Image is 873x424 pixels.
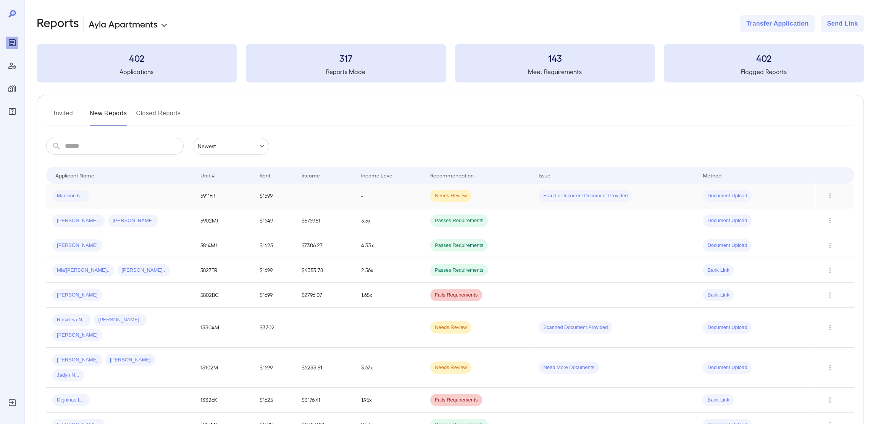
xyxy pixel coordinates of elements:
[703,242,752,249] span: Document Upload
[703,364,752,371] span: Document Upload
[703,217,752,224] span: Document Upload
[740,15,815,32] button: Transfer Application
[194,388,253,413] td: 13326K
[37,44,864,82] summary: 402Applications317Reports Made143Meet Requirements402Flagged Reports
[52,316,91,324] span: Rosicleia N...
[136,107,181,126] button: Closed Reports
[6,37,18,49] div: Reports
[52,356,102,364] span: [PERSON_NAME]
[824,239,836,251] button: Row Actions
[430,292,482,299] span: Fails Requirements
[664,67,864,76] h5: Flagged Reports
[355,308,424,348] td: -
[200,171,215,180] div: Unit #
[430,397,482,404] span: Fails Requirements
[52,292,102,299] span: [PERSON_NAME]
[824,264,836,276] button: Row Actions
[824,321,836,334] button: Row Actions
[194,308,253,348] td: 13304M
[94,316,147,324] span: [PERSON_NAME]..
[253,208,295,233] td: $1649
[455,52,655,64] h3: 143
[46,107,81,126] button: Invited
[355,184,424,208] td: -
[108,217,158,224] span: [PERSON_NAME]
[539,364,599,371] span: Need More Documents
[703,171,721,180] div: Method
[253,233,295,258] td: $1625
[253,184,295,208] td: $1599
[6,105,18,118] div: FAQ
[194,258,253,283] td: 5827FR
[295,348,355,388] td: $6233.51
[37,67,237,76] h5: Applications
[539,324,612,331] span: Scanned Document Provided
[194,233,253,258] td: 5814MJ
[355,388,424,413] td: 1.95x
[824,361,836,374] button: Row Actions
[355,233,424,258] td: 4.33x
[37,52,237,64] h3: 402
[117,267,170,274] span: [PERSON_NAME]..
[253,283,295,308] td: $1699
[52,397,89,404] span: Dejoinae L...
[361,171,393,180] div: Income Level
[246,67,446,76] h5: Reports Made
[6,82,18,95] div: Manage Properties
[703,292,734,299] span: Bank Link
[824,214,836,227] button: Row Actions
[253,308,295,348] td: $3702
[355,208,424,233] td: 3.5x
[703,397,734,404] span: Bank Link
[355,283,424,308] td: 1.65x
[52,332,102,339] span: [PERSON_NAME]
[824,289,836,301] button: Row Actions
[455,67,655,76] h5: Meet Requirements
[430,242,488,249] span: Passes Requirements
[295,258,355,283] td: $4353.78
[52,372,84,379] span: Jadyn N...
[824,190,836,202] button: Row Actions
[302,171,320,180] div: Income
[295,388,355,413] td: $3176.41
[295,233,355,258] td: $7306.27
[105,356,155,364] span: [PERSON_NAME]
[355,348,424,388] td: 3.67x
[52,242,102,249] span: [PERSON_NAME]
[295,208,355,233] td: $5769.51
[55,171,94,180] div: Applicant Name
[539,192,632,200] span: Fraud or Incorrect Document Provided
[430,217,488,224] span: Passes Requirements
[260,171,272,180] div: Rent
[194,348,253,388] td: 13102M
[52,217,105,224] span: [PERSON_NAME]..
[253,388,295,413] td: $1625
[295,283,355,308] td: $2796.07
[37,15,79,32] h2: Reports
[430,364,471,371] span: Needs Review
[703,192,752,200] span: Document Upload
[253,348,295,388] td: $1699
[194,184,253,208] td: 5911FR
[246,52,446,64] h3: 317
[90,107,127,126] button: New Reports
[539,171,551,180] div: Issue
[52,192,89,200] span: Madison N...
[253,258,295,283] td: $1699
[6,397,18,409] div: Log Out
[355,258,424,283] td: 2.56x
[89,18,158,30] p: Ayla Apartments
[6,60,18,72] div: Manage Users
[664,52,864,64] h3: 402
[824,394,836,406] button: Row Actions
[193,138,269,155] div: Newest
[703,267,734,274] span: Bank Link
[703,324,752,331] span: Document Upload
[430,171,474,180] div: Recommendation
[194,208,253,233] td: 5902MJ
[430,324,471,331] span: Needs Review
[52,267,114,274] span: Mia'[PERSON_NAME]..
[821,15,864,32] button: Send Link
[194,283,253,308] td: 5802BC
[430,192,471,200] span: Needs Review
